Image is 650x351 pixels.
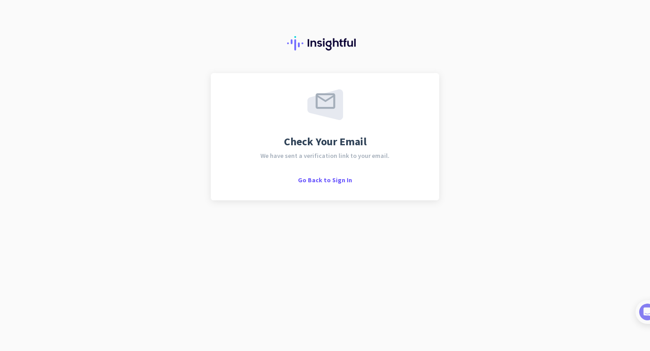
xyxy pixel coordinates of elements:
span: We have sent a verification link to your email. [260,152,390,159]
span: Go Back to Sign In [298,176,352,184]
img: Insightful [287,36,363,51]
img: email-sent [307,89,343,120]
span: Check Your Email [284,136,367,147]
